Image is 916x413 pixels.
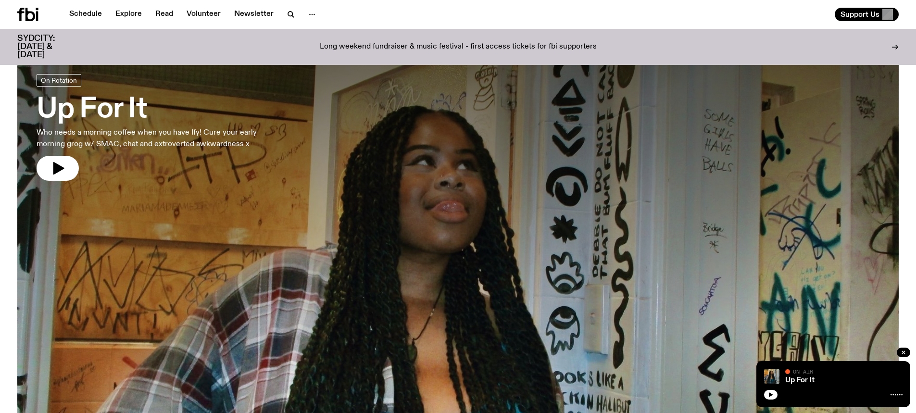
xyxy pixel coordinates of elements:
[37,96,283,123] h3: Up For It
[37,127,283,150] p: Who needs a morning coffee when you have Ify! Cure your early morning grog w/ SMAC, chat and extr...
[150,8,179,21] a: Read
[110,8,148,21] a: Explore
[37,74,81,87] a: On Rotation
[228,8,279,21] a: Newsletter
[37,74,283,181] a: Up For ItWho needs a morning coffee when you have Ify! Cure your early morning grog w/ SMAC, chat...
[764,369,779,384] img: Ify - a Brown Skin girl with black braided twists, looking up to the side with her tongue stickin...
[41,76,77,84] span: On Rotation
[835,8,899,21] button: Support Us
[841,10,879,19] span: Support Us
[181,8,226,21] a: Volunteer
[793,368,813,375] span: On Air
[17,35,79,59] h3: SYDCITY: [DATE] & [DATE]
[63,8,108,21] a: Schedule
[785,376,815,384] a: Up For It
[320,43,597,51] p: Long weekend fundraiser & music festival - first access tickets for fbi supporters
